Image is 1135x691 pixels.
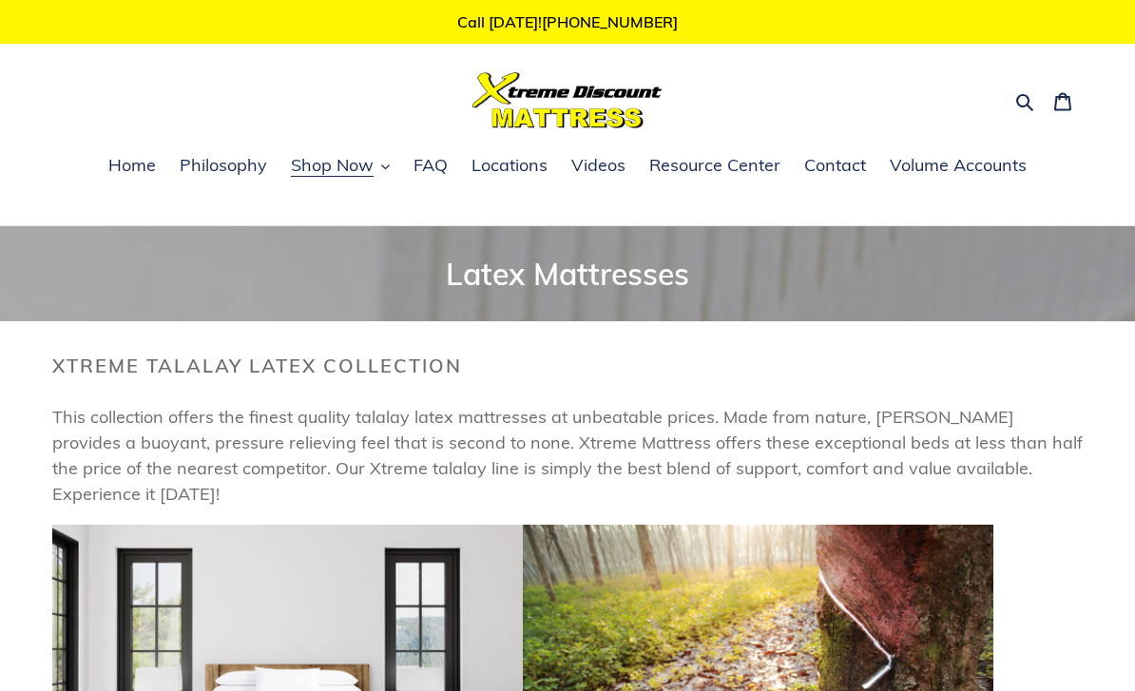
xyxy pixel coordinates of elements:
button: Shop Now [281,152,399,181]
a: Home [99,152,165,181]
span: Contact [804,154,866,177]
span: Locations [471,154,548,177]
img: Xtreme Discount Mattress [472,72,663,128]
span: Shop Now [291,154,374,177]
span: Latex Mattresses [446,255,689,293]
span: FAQ [414,154,448,177]
a: FAQ [404,152,457,181]
span: Resource Center [649,154,780,177]
span: Volume Accounts [890,154,1027,177]
a: [PHONE_NUMBER] [542,12,678,31]
a: Volume Accounts [880,152,1036,181]
a: Resource Center [640,152,790,181]
a: Philosophy [170,152,277,181]
span: Videos [571,154,625,177]
span: Home [108,154,156,177]
h2: Xtreme Talalay Latex Collection [52,355,1083,377]
p: This collection offers the finest quality talalay latex mattresses at unbeatable prices. Made fro... [52,404,1083,507]
a: Locations [462,152,557,181]
span: Philosophy [180,154,267,177]
a: Contact [795,152,875,181]
a: Videos [562,152,635,181]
